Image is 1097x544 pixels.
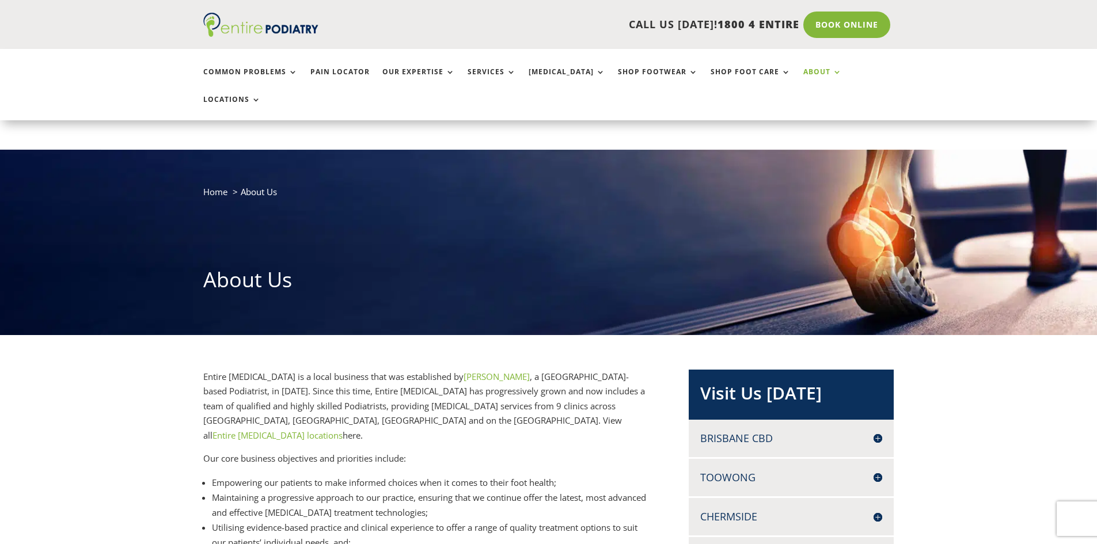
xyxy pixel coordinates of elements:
[803,68,842,93] a: About
[363,17,799,32] p: CALL US [DATE]!
[618,68,698,93] a: Shop Footwear
[203,68,298,93] a: Common Problems
[382,68,455,93] a: Our Expertise
[310,68,370,93] a: Pain Locator
[464,371,530,382] a: [PERSON_NAME]
[203,96,261,120] a: Locations
[241,186,277,197] span: About Us
[700,381,882,411] h2: Visit Us [DATE]
[529,68,605,93] a: [MEDICAL_DATA]
[718,17,799,31] span: 1800 4 ENTIRE
[711,68,791,93] a: Shop Foot Care
[203,184,894,208] nav: breadcrumb
[212,429,343,441] a: Entire [MEDICAL_DATA] locations
[700,509,882,524] h4: Chermside
[203,13,318,37] img: logo (1)
[203,28,318,39] a: Entire Podiatry
[203,265,894,300] h1: About Us
[203,370,651,452] p: Entire [MEDICAL_DATA] is a local business that was established by , a [GEOGRAPHIC_DATA]-based Pod...
[212,475,651,490] li: Empowering our patients to make informed choices when it comes to their foot health;
[700,431,882,446] h4: Brisbane CBD
[803,12,890,38] a: Book Online
[203,186,227,197] a: Home
[203,451,651,475] p: Our core business objectives and priorities include:
[212,490,651,520] li: Maintaining a progressive approach to our practice, ensuring that we continue offer the latest, m...
[468,68,516,93] a: Services
[700,470,882,485] h4: Toowong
